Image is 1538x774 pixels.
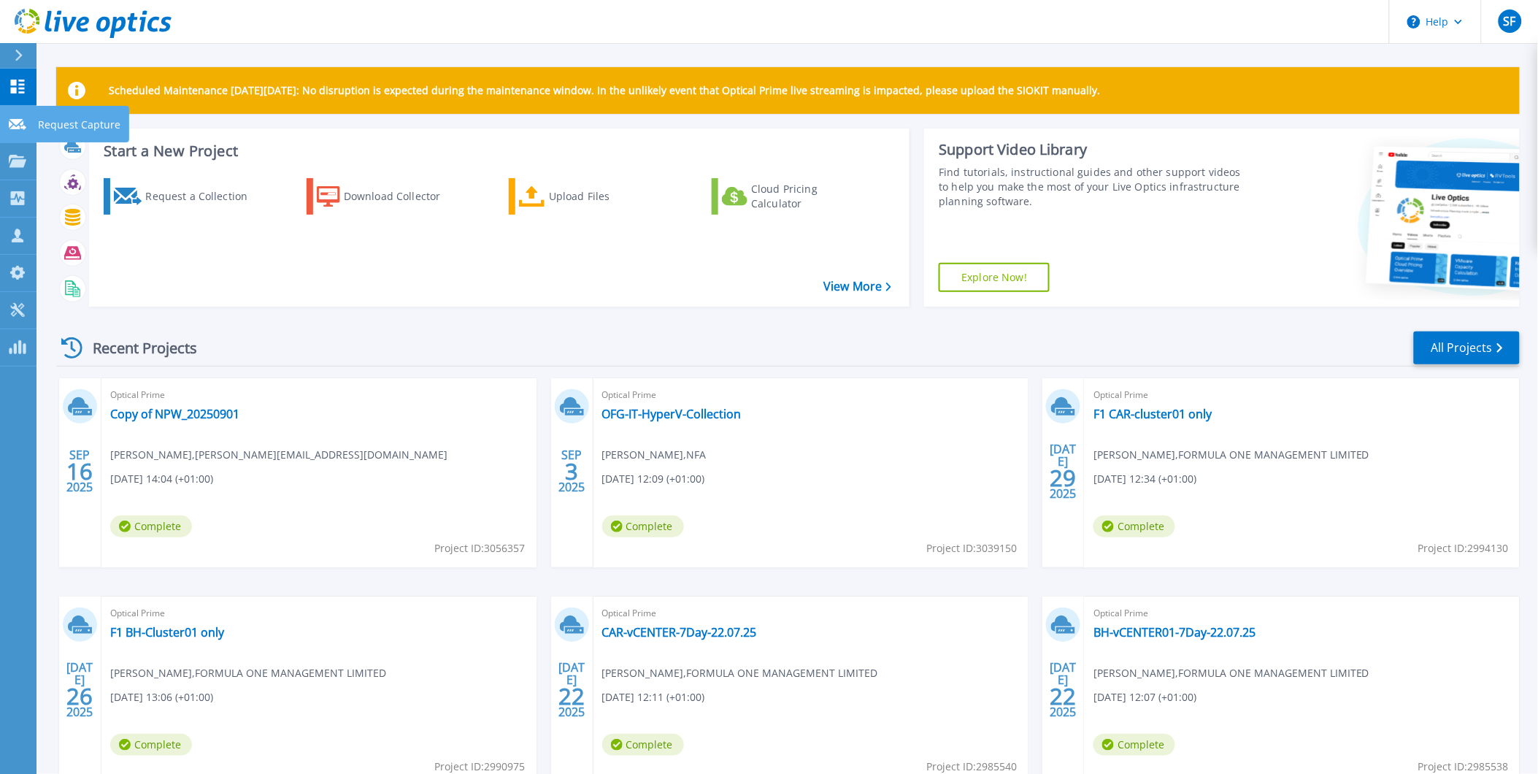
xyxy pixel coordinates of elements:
[145,182,262,211] div: Request a Collection
[1093,447,1369,463] span: [PERSON_NAME] , FORMULA ONE MANAGEMENT LIMITED
[602,516,684,537] span: Complete
[110,471,213,487] span: [DATE] 14:04 (+01:00)
[344,182,461,211] div: Download Collector
[602,665,878,681] span: [PERSON_NAME] , FORMULA ONE MANAGEMENT LIMITED
[110,407,239,421] a: Copy of NPW_20250901
[110,689,213,705] span: [DATE] 13:06 (+01:00)
[1093,516,1175,537] span: Complete
[1050,472,1077,484] span: 29
[104,178,266,215] a: Request a Collection
[110,447,447,463] span: [PERSON_NAME] , [PERSON_NAME][EMAIL_ADDRESS][DOMAIN_NAME]
[939,140,1244,159] div: Support Video Library
[509,178,672,215] a: Upload Files
[602,734,684,756] span: Complete
[602,689,705,705] span: [DATE] 12:11 (+01:00)
[1050,663,1077,716] div: [DATE] 2025
[110,605,528,621] span: Optical Prime
[435,540,526,556] span: Project ID: 3056357
[602,387,1020,403] span: Optical Prime
[751,182,868,211] div: Cloud Pricing Calculator
[1414,332,1520,364] a: All Projects
[926,540,1017,556] span: Project ID: 3039150
[109,85,1101,96] p: Scheduled Maintenance [DATE][DATE]: No disruption is expected during the maintenance window. In t...
[66,445,93,498] div: SEP 2025
[549,182,666,211] div: Upload Files
[110,734,192,756] span: Complete
[110,665,386,681] span: [PERSON_NAME] , FORMULA ONE MANAGEMENT LIMITED
[104,143,891,159] h3: Start a New Project
[1093,734,1175,756] span: Complete
[1093,387,1511,403] span: Optical Prime
[602,471,705,487] span: [DATE] 12:09 (+01:00)
[1418,540,1509,556] span: Project ID: 2994130
[1093,471,1196,487] span: [DATE] 12:34 (+01:00)
[558,445,585,498] div: SEP 2025
[1504,15,1516,27] span: SF
[38,106,120,144] p: Request Capture
[1050,445,1077,498] div: [DATE] 2025
[56,330,217,366] div: Recent Projects
[1050,690,1077,702] span: 22
[939,165,1244,209] div: Find tutorials, instructional guides and other support videos to help you make the most of your L...
[1093,665,1369,681] span: [PERSON_NAME] , FORMULA ONE MANAGEMENT LIMITED
[66,663,93,716] div: [DATE] 2025
[110,625,224,640] a: F1 BH-Cluster01 only
[602,605,1020,621] span: Optical Prime
[712,178,874,215] a: Cloud Pricing Calculator
[110,516,192,537] span: Complete
[823,280,891,294] a: View More
[602,447,707,463] span: [PERSON_NAME] , NFA
[1093,689,1196,705] span: [DATE] 12:07 (+01:00)
[66,465,93,478] span: 16
[558,663,585,716] div: [DATE] 2025
[939,263,1050,292] a: Explore Now!
[307,178,469,215] a: Download Collector
[1093,407,1212,421] a: F1 CAR-cluster01 only
[66,690,93,702] span: 26
[565,465,578,478] span: 3
[558,690,585,702] span: 22
[602,625,757,640] a: CAR-vCENTER-7Day-22.07.25
[110,387,528,403] span: Optical Prime
[1093,605,1511,621] span: Optical Prime
[602,407,742,421] a: OFG-IT-HyperV-Collection
[1093,625,1256,640] a: BH-vCENTER01-7Day-22.07.25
